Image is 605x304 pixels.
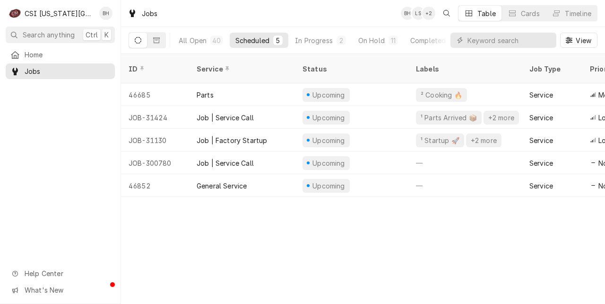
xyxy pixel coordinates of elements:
div: 46852 [121,174,189,197]
div: Parts [197,90,214,100]
div: Upcoming [311,135,346,145]
div: Brian Hawkins's Avatar [401,7,414,20]
div: Upcoming [311,113,346,123]
div: Status [302,64,399,74]
div: Brian Hawkins's Avatar [99,7,112,20]
div: Service [529,135,553,145]
div: Job Type [529,64,575,74]
div: ¹ Parts Arrived 📦 [420,113,478,123]
div: +2 more [487,113,515,123]
div: Labels [416,64,514,74]
button: Open search [439,6,454,21]
div: JOB-31424 [121,106,189,129]
span: Ctrl [86,30,98,40]
div: CSI [US_STATE][GEOGRAPHIC_DATA] [25,9,94,18]
a: Jobs [6,63,115,79]
div: 40 [212,36,221,45]
div: ID [129,64,180,74]
input: Keyword search [467,33,552,48]
a: Go to Help Center [6,266,115,281]
div: Job | Factory Startup [197,135,267,145]
div: Upcoming [311,181,346,191]
div: JOB-31130 [121,129,189,152]
div: CSI Kansas City's Avatar [9,7,22,20]
div: + 2 [422,7,435,20]
div: BH [99,7,112,20]
div: 11 [390,36,396,45]
div: Upcoming [311,158,346,168]
div: C [9,7,22,20]
div: +2 more [470,135,498,145]
div: — [408,174,522,197]
div: Service [529,158,553,168]
span: What's New [25,285,109,295]
div: Job | Service Call [197,158,254,168]
div: Table [477,9,496,18]
div: 2 [338,36,344,45]
div: Service [529,90,553,100]
button: View [560,33,597,48]
div: Service [529,113,553,123]
span: Home [25,50,110,60]
div: ² Cooking 🔥 [420,90,463,100]
div: Cards [521,9,540,18]
a: Home [6,47,115,63]
div: — [408,152,522,174]
div: On Hold [358,36,385,45]
span: View [574,36,593,45]
a: Go to What's New [6,282,115,298]
span: K [104,30,109,40]
div: All Open [179,36,207,45]
div: Timeline [565,9,591,18]
button: Search anythingCtrlK [6,27,115,43]
span: Jobs [25,66,110,76]
div: ¹ Startup 🚀 [420,135,460,145]
span: Search anything [23,30,75,40]
div: 5 [275,36,281,45]
div: Lindy Springer's Avatar [412,7,425,20]
div: JOB-300780 [121,152,189,174]
div: Service [197,64,285,74]
div: Job | Service Call [197,113,254,123]
div: Scheduled [235,36,269,45]
div: BH [401,7,414,20]
div: General Service [197,181,247,191]
div: Service [529,181,553,191]
div: Upcoming [311,90,346,100]
div: 's Avatar [422,7,435,20]
div: LS [412,7,425,20]
div: Completed [410,36,446,45]
div: In Progress [295,36,333,45]
span: Help Center [25,268,109,278]
div: 46685 [121,83,189,106]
